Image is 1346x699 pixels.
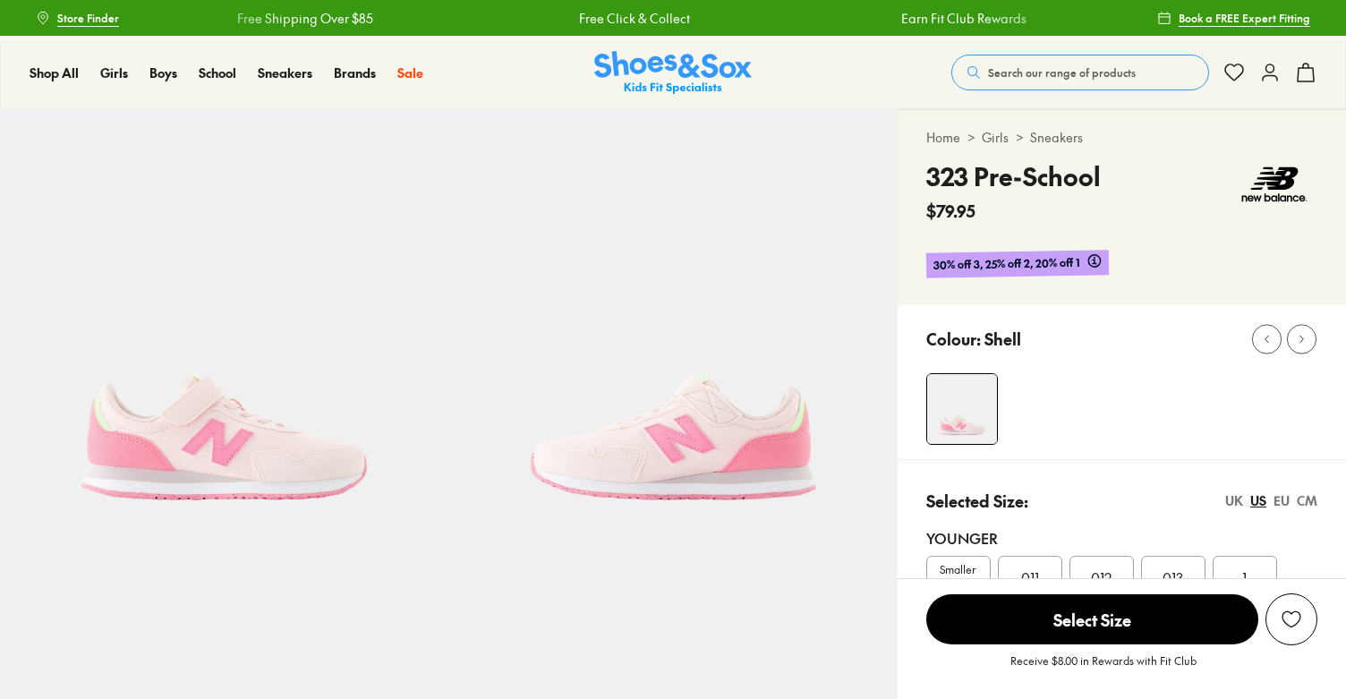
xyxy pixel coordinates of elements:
div: Younger [926,527,1317,549]
span: Sneakers [258,64,312,81]
a: Girls [100,64,128,82]
a: Free Click & Collect [579,9,690,28]
a: Book a FREE Expert Fitting [1157,2,1310,34]
a: Sneakers [1030,128,1083,147]
div: EU [1274,491,1290,510]
div: CM [1297,491,1317,510]
a: Store Finder [36,2,119,34]
a: Brands [334,64,376,82]
h4: 323 Pre-School [926,158,1101,195]
a: School [199,64,236,82]
p: Shell [984,327,1021,351]
img: 5-551808_1 [448,109,897,558]
a: Girls [982,128,1009,147]
div: US [1250,491,1266,510]
a: Earn Fit Club Rewards [901,9,1027,28]
span: Search our range of products [988,64,1136,81]
img: Vendor logo [1231,158,1317,211]
p: Colour: [926,327,981,351]
button: Add to Wishlist [1265,593,1317,645]
span: 011 [1021,567,1039,588]
span: Girls [100,64,128,81]
span: 30% off 3, 25% off 2, 20% off 1 [933,253,1079,274]
p: Receive $8.00 in Rewards with Fit Club [1010,652,1197,685]
div: > > [926,128,1317,147]
span: Boys [149,64,177,81]
span: School [199,64,236,81]
span: Book a FREE Expert Fitting [1179,10,1310,26]
a: Sneakers [258,64,312,82]
span: Smaller Sizes [927,561,990,593]
a: Sale [397,64,423,82]
span: Brands [334,64,376,81]
span: 012 [1091,567,1112,588]
a: Boys [149,64,177,82]
p: Selected Size: [926,489,1028,513]
span: Sale [397,64,423,81]
button: Search our range of products [951,55,1209,90]
button: Select Size [926,593,1258,645]
a: Home [926,128,960,147]
span: $79.95 [926,199,975,223]
img: SNS_Logo_Responsive.svg [594,51,752,95]
div: UK [1225,491,1243,510]
a: Free Shipping Over $85 [237,9,373,28]
a: Shoes & Sox [594,51,752,95]
span: 1 [1242,567,1247,588]
span: Select Size [926,594,1258,644]
span: Store Finder [57,10,119,26]
img: 4-551807_1 [927,374,997,444]
a: Shop All [30,64,79,82]
span: 013 [1163,567,1183,588]
span: Shop All [30,64,79,81]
